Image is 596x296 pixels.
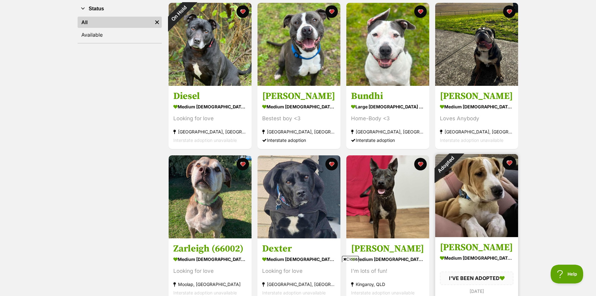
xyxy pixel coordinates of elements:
h3: [PERSON_NAME] [351,243,425,255]
a: Diesel medium [DEMOGRAPHIC_DATA] Dog Looking for love [GEOGRAPHIC_DATA], [GEOGRAPHIC_DATA] Inters... [169,86,252,149]
button: favourite [325,5,338,18]
div: medium [DEMOGRAPHIC_DATA] Dog [173,255,247,264]
a: Remove filter [152,17,162,28]
div: I'VE BEEN ADOPTED [440,272,513,285]
div: Adopted [427,146,464,183]
div: [GEOGRAPHIC_DATA], [GEOGRAPHIC_DATA] [440,128,513,136]
a: All [78,17,152,28]
div: medium [DEMOGRAPHIC_DATA] Dog [440,253,513,262]
div: medium [DEMOGRAPHIC_DATA] Dog [262,102,336,112]
a: Available [78,29,162,40]
div: large [DEMOGRAPHIC_DATA] Dog [351,102,425,112]
img: Bundhi [346,3,429,86]
div: [DATE] [440,287,513,295]
span: Close [342,256,359,262]
div: medium [DEMOGRAPHIC_DATA] Dog [262,255,336,264]
div: [GEOGRAPHIC_DATA], [GEOGRAPHIC_DATA] [351,128,425,136]
div: Bestest boy <3 [262,115,336,123]
button: favourite [414,5,427,18]
div: medium [DEMOGRAPHIC_DATA] Dog [440,102,513,112]
div: [GEOGRAPHIC_DATA], [GEOGRAPHIC_DATA] [262,128,336,136]
h3: Zarleigh (66002) [173,243,247,255]
div: Status [78,15,162,43]
h3: [PERSON_NAME] [440,241,513,253]
img: Zarleigh (66002) [169,155,252,238]
div: Looking for love [173,115,247,123]
h3: Bundhi [351,91,425,102]
iframe: Advertisement [146,265,450,293]
img: Tate [257,3,340,86]
a: On Hold [169,81,252,87]
img: Dexter [257,155,340,238]
button: favourite [502,156,516,170]
a: [PERSON_NAME] medium [DEMOGRAPHIC_DATA] Dog Loves Anybody [GEOGRAPHIC_DATA], [GEOGRAPHIC_DATA] In... [435,86,518,149]
div: Interstate adoption [351,136,425,145]
span: Interstate adoption unavailable [173,138,237,143]
a: Bundhi large [DEMOGRAPHIC_DATA] Dog Home-Body <3 [GEOGRAPHIC_DATA], [GEOGRAPHIC_DATA] Interstate ... [346,86,429,149]
div: medium [DEMOGRAPHIC_DATA] Dog [173,102,247,112]
img: Burt [346,155,429,238]
img: Oskar [435,3,518,86]
div: Interstate adoption [262,136,336,145]
button: favourite [237,5,249,18]
h3: Diesel [173,91,247,102]
button: favourite [237,158,249,170]
div: Home-Body <3 [351,115,425,123]
iframe: Help Scout Beacon - Open [551,265,583,283]
a: [PERSON_NAME] medium [DEMOGRAPHIC_DATA] Dog Bestest boy <3 [GEOGRAPHIC_DATA], [GEOGRAPHIC_DATA] I... [257,86,340,149]
div: medium [DEMOGRAPHIC_DATA] Dog [351,255,425,264]
a: Adopted [435,232,518,238]
h3: [PERSON_NAME] [262,91,336,102]
button: favourite [503,5,516,18]
img: Diesel [169,3,252,86]
div: Loves Anybody [440,115,513,123]
button: favourite [325,158,338,170]
img: Larry [435,154,518,237]
div: [GEOGRAPHIC_DATA], [GEOGRAPHIC_DATA] [173,128,247,136]
h3: [PERSON_NAME] [440,91,513,102]
h3: Dexter [262,243,336,255]
button: favourite [414,158,427,170]
button: Status [78,5,162,13]
span: Interstate adoption unavailable [440,138,503,143]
